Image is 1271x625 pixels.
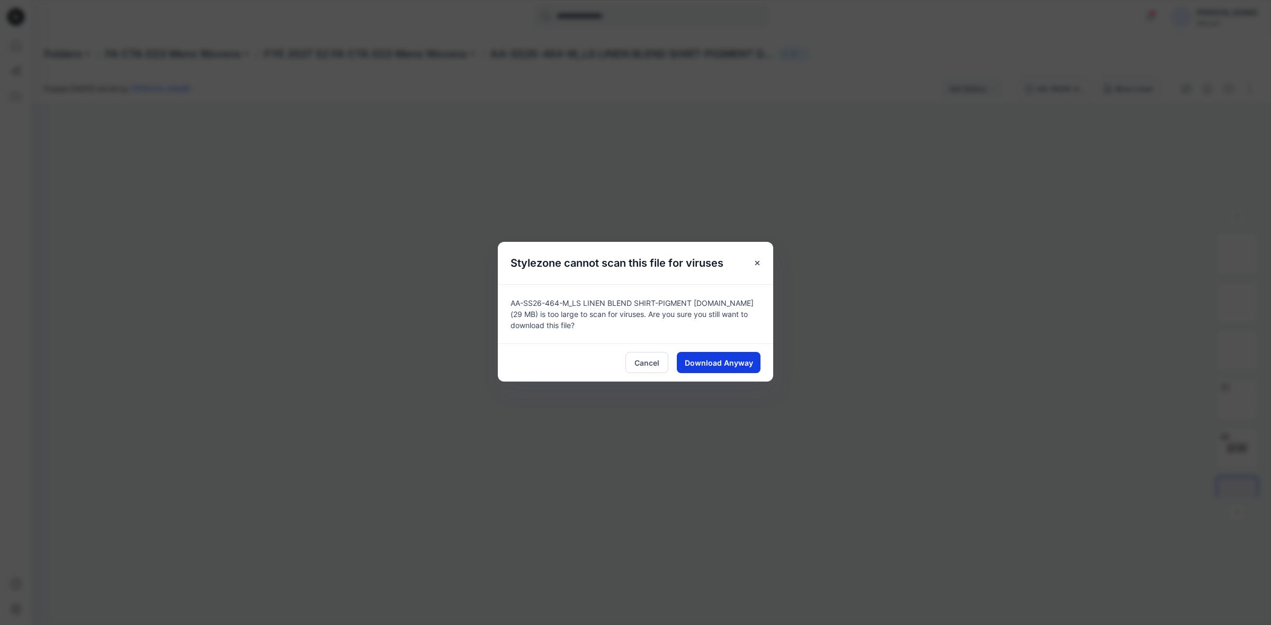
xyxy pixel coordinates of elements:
[685,357,753,368] span: Download Anyway
[498,284,773,343] div: AA-SS26-464-M_LS LINEN BLEND SHIRT-PIGMENT [DOMAIN_NAME] (29 MB) is too large to scan for viruses...
[625,352,668,373] button: Cancel
[634,357,659,368] span: Cancel
[677,352,760,373] button: Download Anyway
[748,253,767,273] button: Close
[498,242,736,284] h5: Stylezone cannot scan this file for viruses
